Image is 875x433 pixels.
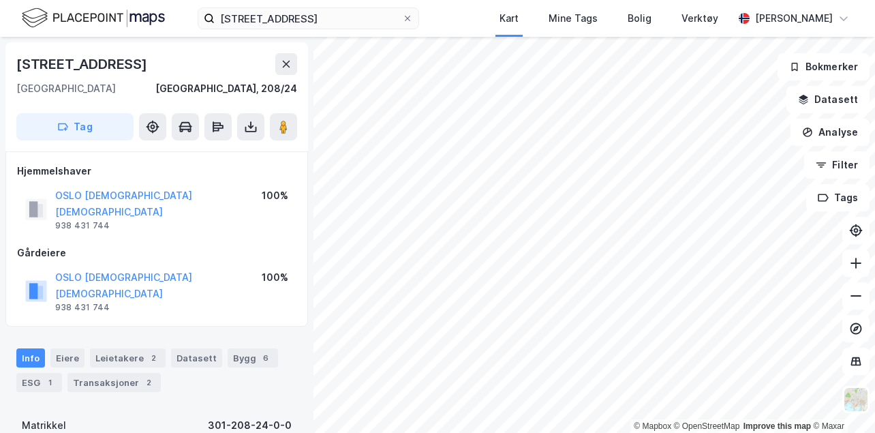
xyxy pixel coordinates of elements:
[228,348,278,368] div: Bygg
[262,269,288,286] div: 100%
[628,10,651,27] div: Bolig
[17,245,296,261] div: Gårdeiere
[67,373,161,392] div: Transaksjoner
[755,10,833,27] div: [PERSON_NAME]
[674,421,740,431] a: OpenStreetMap
[778,53,870,80] button: Bokmerker
[634,421,671,431] a: Mapbox
[17,163,296,179] div: Hjemmelshaver
[16,113,134,140] button: Tag
[786,86,870,113] button: Datasett
[171,348,222,368] div: Datasett
[806,184,870,211] button: Tags
[90,348,166,368] div: Leietakere
[743,421,811,431] a: Improve this map
[43,376,57,389] div: 1
[142,376,155,389] div: 2
[500,10,519,27] div: Kart
[215,8,402,29] input: Søk på adresse, matrikkel, gårdeiere, leietakere eller personer
[807,368,875,433] div: Kontrollprogram for chat
[681,10,718,27] div: Verktøy
[55,220,110,231] div: 938 431 744
[790,119,870,146] button: Analyse
[262,188,288,204] div: 100%
[807,368,875,433] iframe: Chat Widget
[16,53,150,75] div: [STREET_ADDRESS]
[50,348,85,368] div: Eiere
[16,348,45,368] div: Info
[549,10,598,27] div: Mine Tags
[259,351,273,365] div: 6
[55,302,110,313] div: 938 431 744
[804,151,870,179] button: Filter
[22,6,165,30] img: logo.f888ab2527a4732fd821a326f86c7f29.svg
[16,80,116,97] div: [GEOGRAPHIC_DATA]
[155,80,297,97] div: [GEOGRAPHIC_DATA], 208/24
[147,351,160,365] div: 2
[16,373,62,392] div: ESG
